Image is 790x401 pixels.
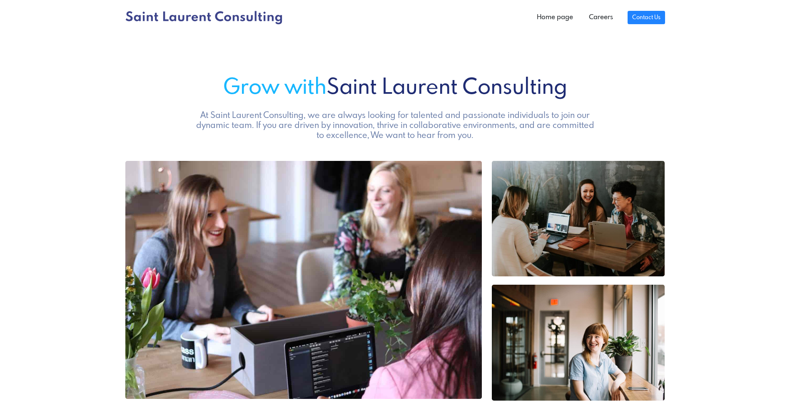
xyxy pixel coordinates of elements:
[628,11,665,24] a: Contact Us
[581,9,621,26] a: Careers
[193,111,598,141] h5: At Saint Laurent Consulting, we are always looking for talented and passionate individuals to joi...
[529,9,581,26] a: Home page
[223,77,326,99] span: Grow with
[125,75,665,101] h1: Saint Laurent Consulting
